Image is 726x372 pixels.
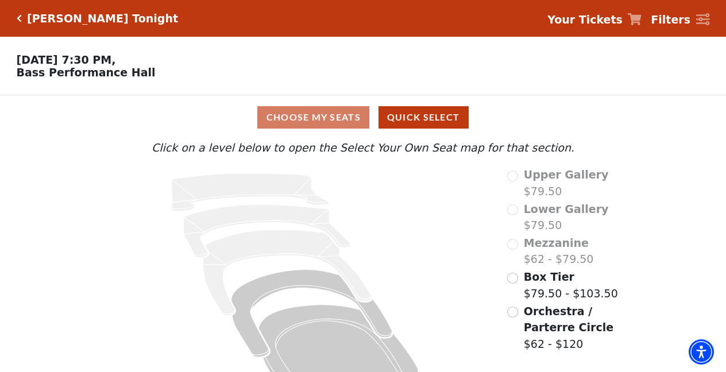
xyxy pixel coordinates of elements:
div: Accessibility Menu [689,339,714,365]
span: Lower Gallery [524,203,609,215]
strong: Filters [651,13,690,26]
path: Upper Gallery - Seats Available: 0 [171,173,329,211]
h5: [PERSON_NAME] Tonight [27,12,178,25]
p: Click on a level below to open the Select Your Own Seat map for that section. [99,139,627,156]
label: $62 - $120 [524,303,627,352]
a: Filters [651,11,709,28]
path: Lower Gallery - Seats Available: 0 [184,204,351,257]
span: Mezzanine [524,237,589,249]
a: Your Tickets [547,11,642,28]
a: Click here to go back to filters [17,14,22,22]
strong: Your Tickets [547,13,623,26]
label: $79.50 [524,166,609,199]
button: Quick Select [379,106,469,129]
label: $62 - $79.50 [524,235,594,268]
span: Orchestra / Parterre Circle [524,305,613,334]
label: $79.50 - $103.50 [524,269,618,301]
label: $79.50 [524,201,609,234]
span: Box Tier [524,270,574,283]
span: Upper Gallery [524,168,609,181]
